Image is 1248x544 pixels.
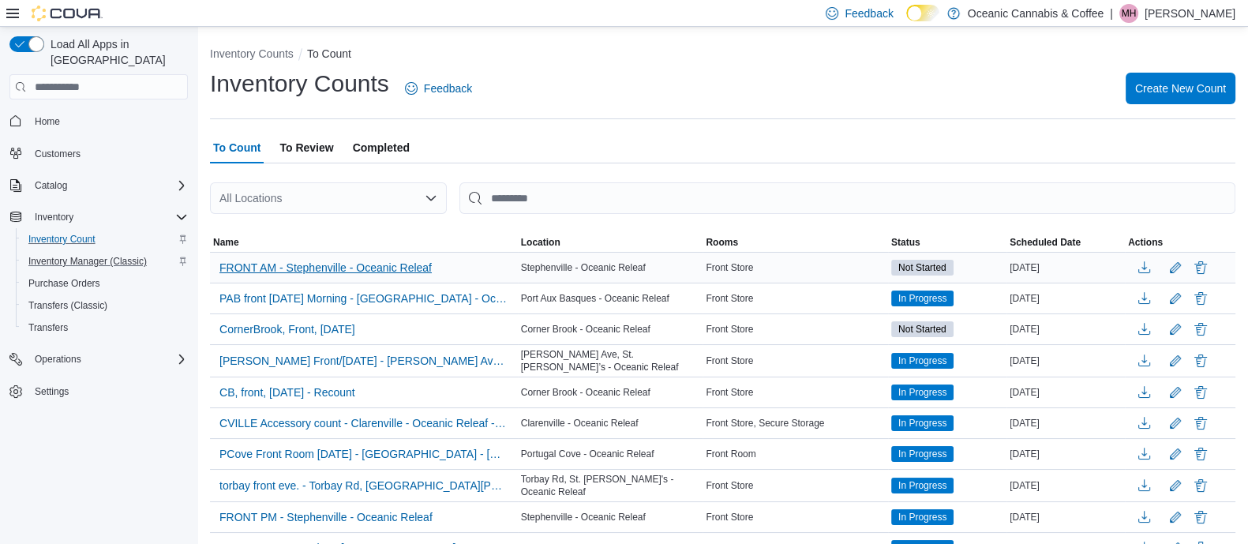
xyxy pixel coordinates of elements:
[1006,258,1125,277] div: [DATE]
[9,103,188,444] nav: Complex example
[703,320,888,339] div: Front Store
[213,474,515,497] button: torbay front eve. - Torbay Rd, [GEOGRAPHIC_DATA][PERSON_NAME] - Oceanic Releaf
[44,36,188,68] span: Load All Apps in [GEOGRAPHIC_DATA]
[1006,351,1125,370] div: [DATE]
[16,228,194,250] button: Inventory Count
[22,230,188,249] span: Inventory Count
[1145,4,1235,23] p: [PERSON_NAME]
[1166,505,1185,529] button: Edit count details
[898,322,946,336] span: Not Started
[891,321,954,337] span: Not Started
[703,508,888,527] div: Front Store
[521,236,560,249] span: Location
[1122,4,1137,23] span: MH
[1010,236,1081,249] span: Scheduled Date
[1006,508,1125,527] div: [DATE]
[891,236,920,249] span: Status
[3,206,194,228] button: Inventory
[32,6,103,21] img: Cova
[219,260,432,276] span: FRONT AM - Stephenville - Oceanic Releaf
[22,230,102,249] a: Inventory Count
[521,292,669,305] span: Port Aux Basques - Oceanic Releaf
[35,385,69,398] span: Settings
[1166,381,1185,404] button: Edit count details
[219,478,508,493] span: torbay front eve. - Torbay Rd, [GEOGRAPHIC_DATA][PERSON_NAME] - Oceanic Releaf
[1191,258,1210,277] button: Delete
[28,321,68,334] span: Transfers
[425,192,437,204] button: Open list of options
[16,295,194,317] button: Transfers (Classic)
[213,256,438,280] button: FRONT AM - Stephenville - Oceanic Releaf
[521,386,650,399] span: Corner Brook - Oceanic Releaf
[1006,476,1125,495] div: [DATE]
[213,505,439,529] button: FRONT PM - Stephenville - Oceanic Releaf
[898,510,946,524] span: In Progress
[219,321,355,337] span: CornerBrook, Front, [DATE]
[1191,383,1210,402] button: Delete
[22,274,188,293] span: Purchase Orders
[703,258,888,277] div: Front Store
[898,447,946,461] span: In Progress
[898,291,946,306] span: In Progress
[521,448,654,460] span: Portugal Cove - Oceanic Releaf
[22,318,188,337] span: Transfers
[3,348,194,370] button: Operations
[28,233,96,246] span: Inventory Count
[1006,320,1125,339] div: [DATE]
[1006,414,1125,433] div: [DATE]
[898,261,946,275] span: Not Started
[703,351,888,370] div: Front Store
[213,411,515,435] button: CVILLE Accessory count - Clarenville - Oceanic Releaf - Recount
[1191,508,1210,527] button: Delete
[898,478,946,493] span: In Progress
[28,277,100,290] span: Purchase Orders
[219,385,355,400] span: CB, front, [DATE] - Recount
[1128,236,1163,249] span: Actions
[210,233,518,252] button: Name
[28,350,188,369] span: Operations
[35,179,67,192] span: Catalog
[703,233,888,252] button: Rooms
[22,318,74,337] a: Transfers
[22,252,188,271] span: Inventory Manager (Classic)
[1126,73,1235,104] button: Create New Count
[424,81,472,96] span: Feedback
[22,274,107,293] a: Purchase Orders
[891,478,954,493] span: In Progress
[213,132,260,163] span: To Count
[459,182,1235,214] input: This is a search bar. After typing your query, hit enter to filter the results lower in the page.
[22,252,153,271] a: Inventory Manager (Classic)
[1119,4,1138,23] div: Miguel Hawkins
[703,383,888,402] div: Front Store
[22,296,114,315] a: Transfers (Classic)
[3,380,194,403] button: Settings
[706,236,738,249] span: Rooms
[1006,289,1125,308] div: [DATE]
[1191,414,1210,433] button: Delete
[1191,476,1210,495] button: Delete
[1166,287,1185,310] button: Edit count details
[888,233,1006,252] button: Status
[1191,320,1210,339] button: Delete
[521,511,646,523] span: Stephenville - Oceanic Releaf
[906,5,939,21] input: Dark Mode
[35,148,81,160] span: Customers
[22,296,188,315] span: Transfers (Classic)
[213,381,362,404] button: CB, front, [DATE] - Recount
[213,349,515,373] button: [PERSON_NAME] Front/[DATE] - [PERSON_NAME] Ave, St. [PERSON_NAME]’s - Oceanic Releaf
[35,211,73,223] span: Inventory
[891,291,954,306] span: In Progress
[399,73,478,104] a: Feedback
[968,4,1104,23] p: Oceanic Cannabis & Coffee
[28,176,73,195] button: Catalog
[845,6,893,21] span: Feedback
[1166,474,1185,497] button: Edit count details
[891,353,954,369] span: In Progress
[35,115,60,128] span: Home
[28,144,188,163] span: Customers
[521,261,646,274] span: Stephenville - Oceanic Releaf
[891,260,954,276] span: Not Started
[521,417,639,430] span: Clarenville - Oceanic Releaf
[219,509,433,525] span: FRONT PM - Stephenville - Oceanic Releaf
[279,132,333,163] span: To Review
